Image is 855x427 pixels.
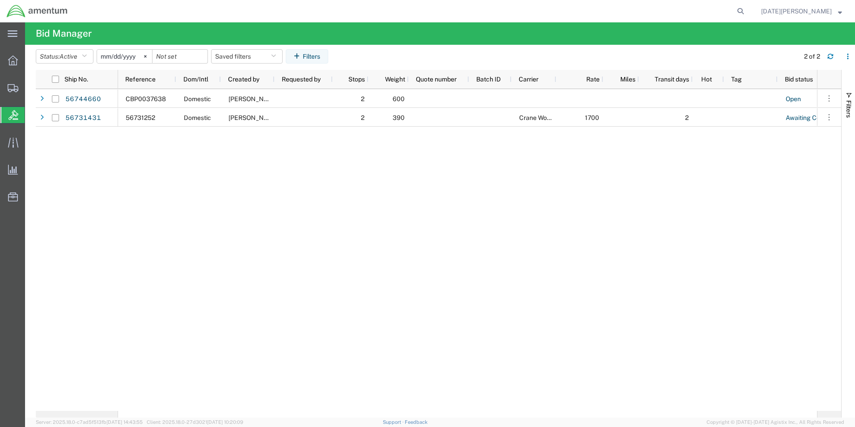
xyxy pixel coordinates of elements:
span: Batch ID [476,76,501,83]
span: Transit days [646,76,689,83]
input: Not set [152,50,207,63]
a: Awaiting Confirmation [785,111,850,125]
span: Dom/Intl [183,76,208,83]
span: [DATE] 14:43:55 [106,419,143,425]
span: Client: 2025.18.0-27d3021 [147,419,243,425]
span: Copyright © [DATE]-[DATE] Agistix Inc., All Rights Reserved [707,418,844,426]
span: Crane Worldwide [519,114,568,121]
span: Noel Arrieta [761,6,832,16]
span: 2 [361,95,364,102]
h4: Bid Manager [36,22,92,45]
span: Tag [731,76,742,83]
span: Hot [701,76,712,83]
span: Reference [125,76,156,83]
span: 600 [393,95,405,102]
span: 2 [685,114,689,121]
span: Requested by [282,76,321,83]
span: 1700 [585,114,599,121]
span: Kent Gilman [229,114,279,121]
span: Created by [228,76,259,83]
a: Feedback [405,419,427,425]
span: Filters [845,100,852,118]
span: Carrier [519,76,538,83]
span: [DATE] 10:20:09 [207,419,243,425]
span: Domestic [184,114,211,121]
span: Server: 2025.18.0-c7ad5f513fb [36,419,143,425]
div: 2 of 2 [804,52,820,61]
button: Status:Active [36,49,93,64]
span: Quote number [416,76,457,83]
a: Support [383,419,405,425]
span: Steven Alcott [229,95,279,102]
button: Saved filters [211,49,283,64]
span: 56731252 [126,114,155,121]
span: Rate [563,76,600,83]
button: Filters [286,49,328,64]
span: 390 [393,114,405,121]
span: Ship No. [64,76,88,83]
span: Domestic [184,95,211,102]
span: Active [59,53,77,60]
span: Bid status [785,76,813,83]
span: Weight [376,76,405,83]
img: logo [6,4,68,18]
span: 2 [361,114,364,121]
span: Stops [340,76,365,83]
button: [DATE][PERSON_NAME] [761,6,842,17]
a: Open [785,92,801,107]
span: Miles [610,76,635,83]
a: 56744660 [65,92,102,107]
span: CBP0037638 [126,95,166,102]
a: 56731431 [65,111,102,125]
input: Not set [97,50,152,63]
